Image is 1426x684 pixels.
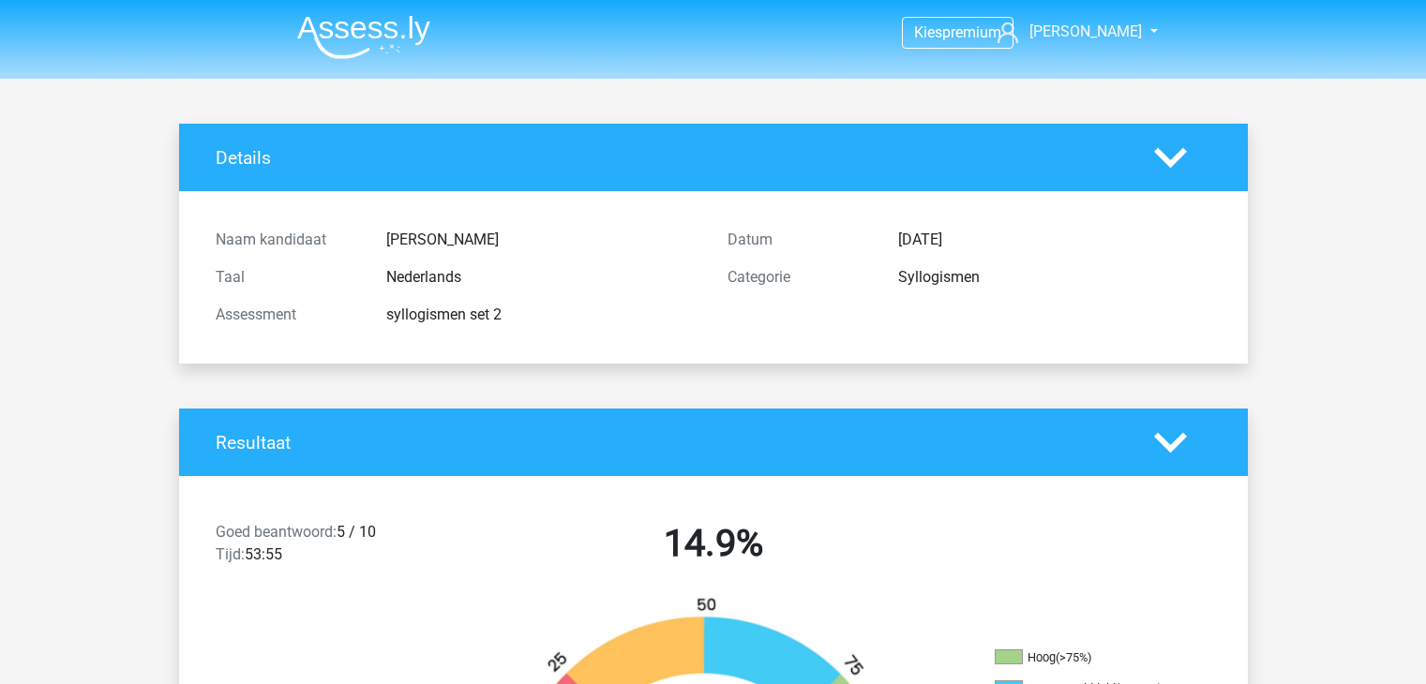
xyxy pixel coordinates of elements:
[202,521,458,573] div: 5 / 10 53:55
[884,266,1225,289] div: Syllogismen
[216,432,1126,454] h4: Resultaat
[1056,650,1091,664] div: (>75%)
[990,21,1144,43] a: [PERSON_NAME]
[1029,22,1142,40] span: [PERSON_NAME]
[713,229,884,251] div: Datum
[372,229,713,251] div: [PERSON_NAME]
[472,521,955,566] h2: 14.9%
[713,266,884,289] div: Categorie
[995,649,1182,666] li: Hoog
[372,304,713,326] div: syllogismen set 2
[202,304,372,326] div: Assessment
[884,229,1225,251] div: [DATE]
[202,229,372,251] div: Naam kandidaat
[372,266,713,289] div: Nederlands
[216,147,1126,169] h4: Details
[942,23,1001,41] span: premium
[216,545,245,563] span: Tijd:
[216,523,337,541] span: Goed beantwoord:
[903,20,1013,45] a: Kiespremium
[297,15,430,59] img: Assessly
[202,266,372,289] div: Taal
[914,23,942,41] span: Kies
